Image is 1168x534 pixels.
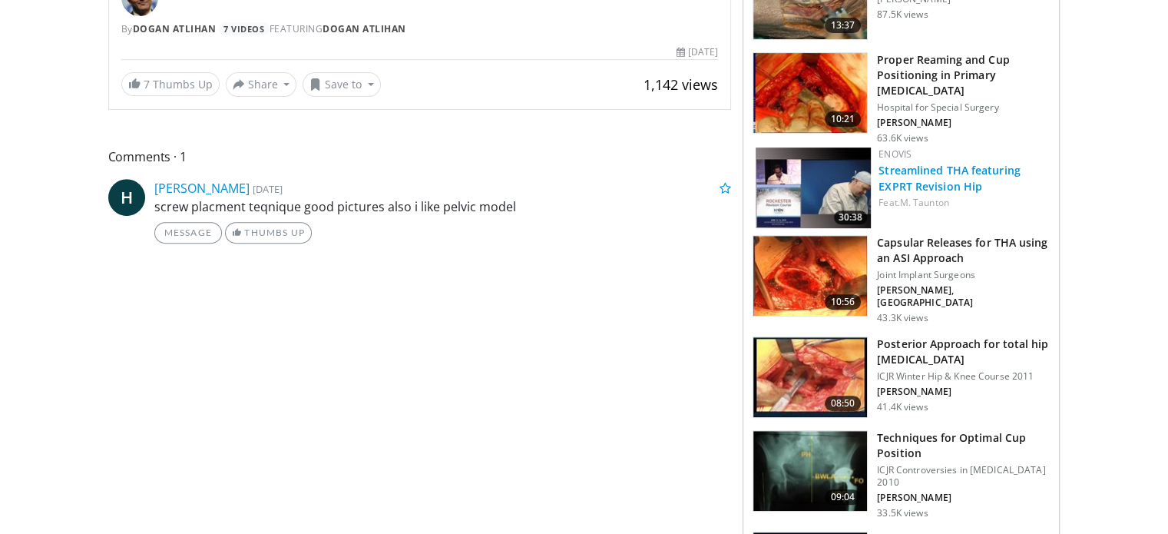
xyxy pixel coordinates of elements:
p: Hospital for Special Surgery [877,101,1050,114]
h3: Capsular Releases for THA using an ASI Approach [877,235,1050,266]
span: 13:37 [825,18,862,33]
div: By FEATURING [121,22,719,36]
a: Dogan Atlihan [323,22,406,35]
a: H [108,179,145,216]
div: Feat. [878,196,1047,210]
p: 41.4K views [877,401,928,413]
p: screw placment teqnique good pictures also i like pelvic model [154,197,732,216]
span: 08:50 [825,396,862,411]
a: 10:56 Capsular Releases for THA using an ASI Approach Joint Implant Surgeons [PERSON_NAME], [GEOG... [753,235,1050,324]
p: ICJR Controversies in [MEDICAL_DATA] 2010 [877,464,1050,489]
p: ICJR Winter Hip & Knee Course 2011 [877,370,1050,383]
span: 7 [144,77,150,91]
h3: Techniques for Optimal Cup Position [877,430,1050,461]
a: Thumbs Up [225,222,312,244]
a: 7 Videos [219,22,270,35]
a: 7 Thumbs Up [121,72,220,96]
a: Enovis [878,148,912,161]
span: 1,142 views [644,75,718,94]
a: Streamlined THA featuring EXPRT Revision Hip [878,163,1021,194]
a: Message [154,222,222,244]
a: 08:50 Posterior Approach for total hip [MEDICAL_DATA] ICJR Winter Hip & Knee Course 2011 [PERSON_... [753,337,1050,418]
span: 30:38 [834,211,867,224]
p: 33.5K views [877,507,928,519]
span: 10:56 [825,294,862,310]
p: 43.3K views [877,312,928,324]
p: [PERSON_NAME] [877,117,1050,129]
p: [PERSON_NAME] [877,492,1050,504]
img: Screen_shot_2010-09-10_at_12.36.11_PM_2.png.150x105_q85_crop-smart_upscale.jpg [753,431,867,511]
p: 63.6K views [877,132,928,144]
a: M. Taunton [900,196,949,209]
button: Share [226,72,297,97]
span: 10:21 [825,111,862,127]
a: 09:04 Techniques for Optimal Cup Position ICJR Controversies in [MEDICAL_DATA] 2010 [PERSON_NAME]... [753,430,1050,519]
img: 099a0359-b241-4c0e-b33e-4b9c9876bee9.150x105_q85_crop-smart_upscale.jpg [756,148,871,228]
p: 87.5K views [877,8,928,21]
span: Comments 1 [108,147,732,167]
small: [DATE] [253,182,283,196]
h3: Posterior Approach for total hip [MEDICAL_DATA] [877,337,1050,367]
a: Dogan Atlihan [133,22,217,35]
a: 30:38 [756,148,871,228]
div: [DATE] [677,45,718,59]
img: 297873_0003_1.png.150x105_q85_crop-smart_upscale.jpg [753,337,867,417]
p: Joint Implant Surgeons [877,269,1050,281]
p: [PERSON_NAME], [GEOGRAPHIC_DATA] [877,284,1050,309]
img: 9ceeadf7-7a50-4be6-849f-8c42a554e74d.150x105_q85_crop-smart_upscale.jpg [753,53,867,133]
a: 10:21 Proper Reaming and Cup Positioning in Primary [MEDICAL_DATA] Hospital for Special Surgery [... [753,52,1050,144]
h3: Proper Reaming and Cup Positioning in Primary [MEDICAL_DATA] [877,52,1050,98]
span: 09:04 [825,489,862,505]
a: [PERSON_NAME] [154,180,250,197]
p: [PERSON_NAME] [877,386,1050,398]
img: 314571_3.png.150x105_q85_crop-smart_upscale.jpg [753,236,867,316]
button: Save to [303,72,381,97]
